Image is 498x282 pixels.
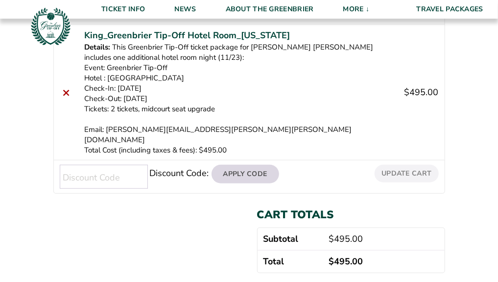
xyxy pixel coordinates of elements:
[329,233,363,245] bdi: 495.00
[29,5,72,48] img: Greenbrier Tip-Off
[60,165,148,189] input: Discount Code
[258,250,323,273] th: Total
[85,42,111,52] dt: Details:
[329,256,363,267] bdi: 495.00
[85,125,393,145] p: Email: [PERSON_NAME][EMAIL_ADDRESS][PERSON_NAME][PERSON_NAME][DOMAIN_NAME]
[329,256,334,267] span: $
[85,42,393,125] p: This Greenbrier Tip-Off ticket package for [PERSON_NAME] [PERSON_NAME] includes one additional ho...
[212,165,279,183] button: Apply Code
[329,233,334,245] span: $
[85,29,290,42] a: King_Greenbrier Tip-Off Hotel Room_[US_STATE]
[150,167,209,179] label: Discount Code:
[404,86,439,98] bdi: 495.00
[60,86,73,99] a: Remove this item
[404,86,410,98] span: $
[257,208,445,221] h2: Cart totals
[258,228,323,250] th: Subtotal
[375,165,438,182] button: Update cart
[85,145,393,155] p: Total Cost (including taxes & fees): $495.00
